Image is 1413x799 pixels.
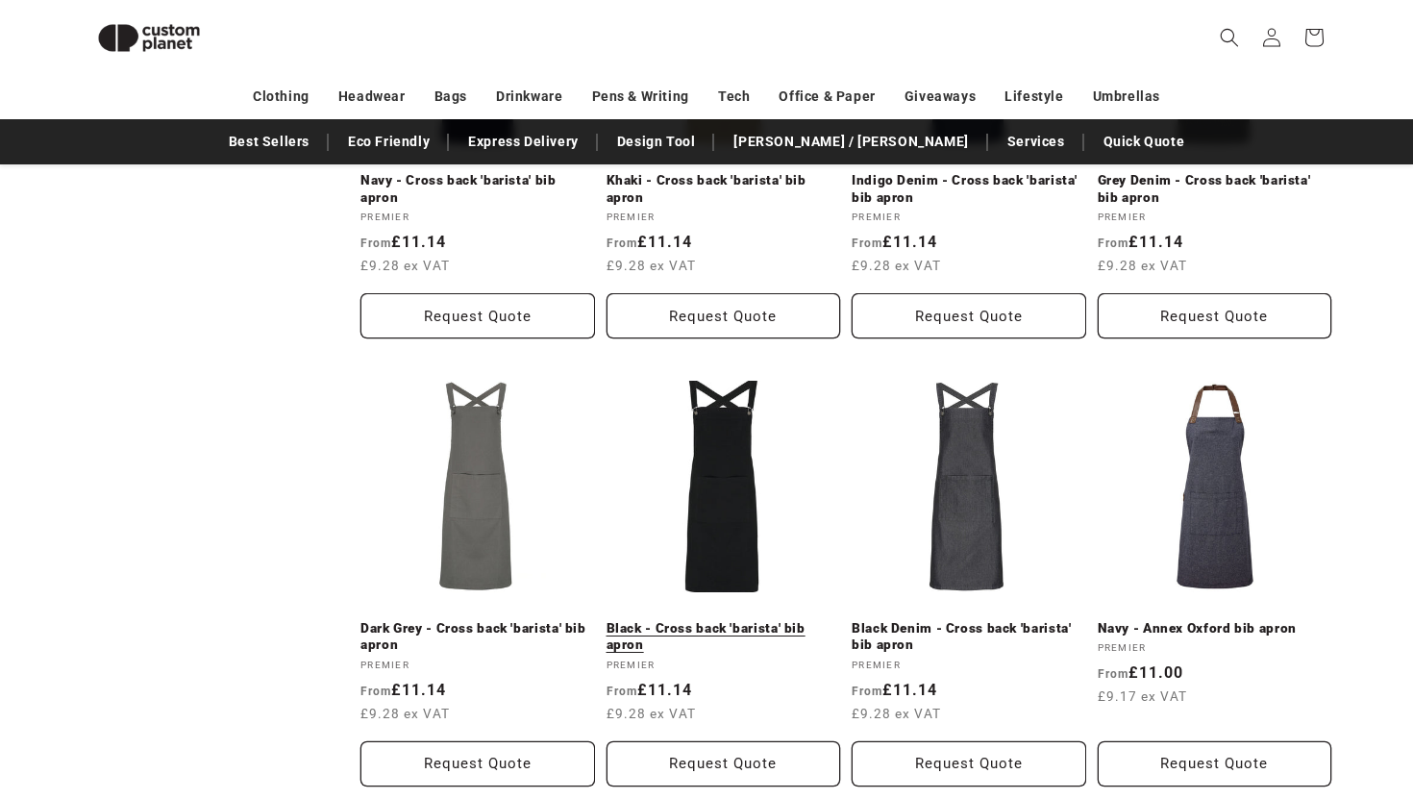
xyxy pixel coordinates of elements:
a: Lifestyle [1004,80,1063,113]
a: [PERSON_NAME] / [PERSON_NAME] [724,125,978,159]
a: Tech [718,80,750,113]
a: Grey Denim - Cross back 'barista' bib apron [1098,172,1332,206]
button: Request Quote [852,293,1086,338]
button: Request Quote [852,741,1086,787]
a: Indigo Denim - Cross back 'barista' bib apron [852,172,1086,206]
a: Black Denim - Cross back 'barista' bib apron [852,620,1086,654]
a: Office & Paper [779,80,875,113]
summary: Search [1208,16,1251,59]
a: Pens & Writing [592,80,689,113]
iframe: Chat Widget [1083,591,1413,799]
a: Black - Cross back 'barista' bib apron [607,620,841,654]
button: Request Quote [360,741,595,787]
a: Eco Friendly [338,125,439,159]
button: Request Quote [607,293,841,338]
a: Design Tool [607,125,706,159]
a: Clothing [253,80,310,113]
a: Services [998,125,1075,159]
a: Express Delivery [459,125,588,159]
a: Navy - Cross back 'barista' bib apron [360,172,595,206]
img: Custom Planet [82,8,216,68]
a: Umbrellas [1093,80,1160,113]
a: Giveaways [905,80,976,113]
a: Bags [434,80,467,113]
button: Request Quote [360,293,595,338]
a: Drinkware [496,80,562,113]
a: Quick Quote [1094,125,1195,159]
button: Request Quote [607,741,841,787]
a: Dark Grey - Cross back 'barista' bib apron [360,620,595,654]
button: Request Quote [1098,293,1332,338]
a: Khaki - Cross back 'barista' bib apron [607,172,841,206]
a: Headwear [338,80,406,113]
a: Best Sellers [219,125,319,159]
